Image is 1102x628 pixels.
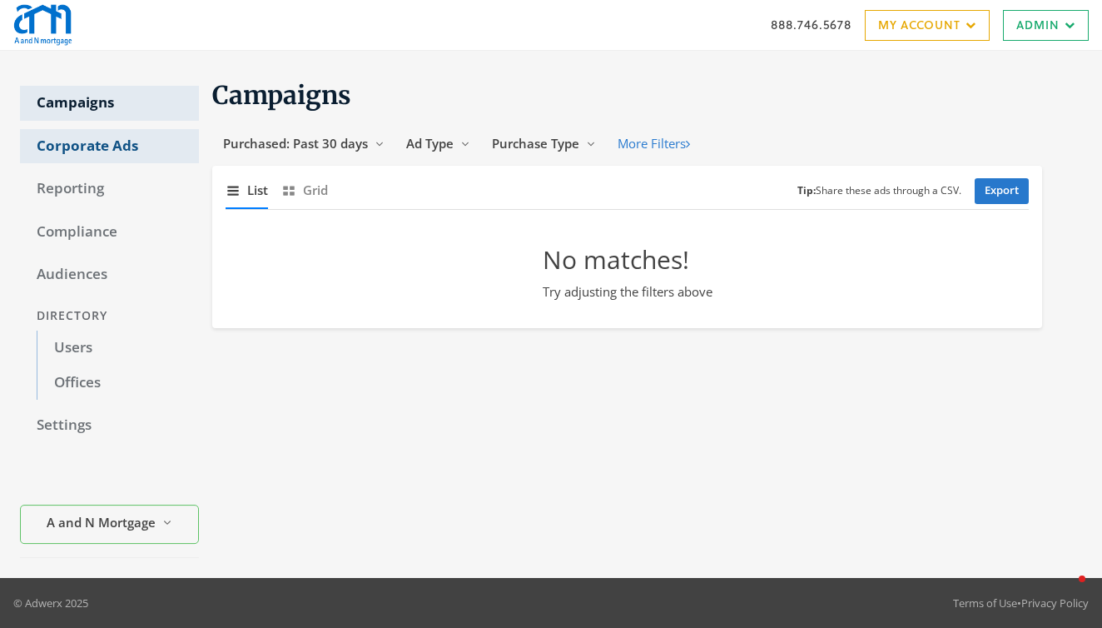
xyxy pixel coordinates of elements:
b: Tip: [797,183,816,197]
a: 888.746.5678 [771,16,851,33]
iframe: Intercom live chat [1045,571,1085,611]
a: Users [37,331,199,366]
a: My Account [865,10,990,41]
p: Try adjusting the filters above [543,282,712,302]
a: Reporting [20,172,199,207]
span: Purchased: Past 30 days [223,135,368,152]
button: Grid [281,172,328,208]
a: Export [975,178,1029,204]
div: Directory [20,301,199,331]
span: Campaigns [212,79,351,111]
img: Adwerx [13,4,72,46]
span: Purchase Type [492,135,579,152]
button: Ad Type [395,128,481,159]
a: Audiences [20,257,199,292]
a: Terms of Use [953,596,1017,611]
button: List [226,172,268,208]
button: More Filters [607,128,701,159]
a: Settings [20,408,199,443]
div: • [953,595,1089,611]
span: A and N Mortgage [47,513,156,532]
span: Ad Type [406,135,454,152]
span: Grid [303,181,328,200]
p: © Adwerx 2025 [13,595,88,611]
span: List [247,181,268,200]
small: Share these ads through a CSV. [797,183,961,199]
button: A and N Mortgage [20,505,199,544]
button: Purchase Type [481,128,607,159]
a: Privacy Policy [1021,596,1089,611]
a: Campaigns [20,86,199,121]
h2: No matches! [543,243,712,276]
button: Purchased: Past 30 days [212,128,395,159]
a: Corporate Ads [20,129,199,164]
a: Offices [37,366,199,401]
a: Admin [1003,10,1089,41]
a: Compliance [20,215,199,250]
